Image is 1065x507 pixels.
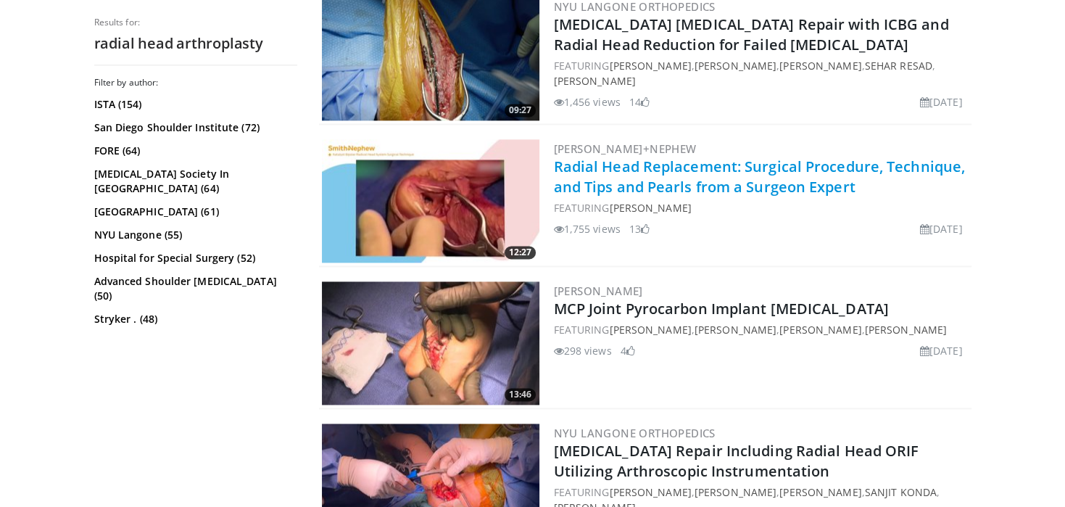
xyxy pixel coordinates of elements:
a: [PERSON_NAME] [609,323,691,337]
a: [PERSON_NAME] [695,323,776,337]
li: 13 [629,221,650,236]
a: [PERSON_NAME] [554,74,636,88]
a: FORE (64) [94,144,294,158]
a: NYU Langone Orthopedics [554,426,716,440]
div: FEATURING [554,200,969,215]
p: Results for: [94,17,297,28]
li: [DATE] [920,343,963,358]
span: 13:46 [505,388,536,401]
li: 1,456 views [554,94,621,110]
a: [PERSON_NAME] [695,485,776,499]
div: FEATURING , , , [554,322,969,337]
img: 1bfbf475-1298-47bf-af05-4575a82d75bb.300x170_q85_crop-smart_upscale.jpg [322,139,539,263]
div: FEATURING , , , , [554,58,969,88]
span: 09:27 [505,104,536,117]
li: 298 views [554,343,612,358]
a: [PERSON_NAME] [865,323,947,337]
a: Advanced Shoulder [MEDICAL_DATA] (50) [94,274,294,303]
a: [MEDICAL_DATA] Society In [GEOGRAPHIC_DATA] (64) [94,167,294,196]
a: ISTA (154) [94,97,294,112]
a: [GEOGRAPHIC_DATA] (61) [94,205,294,219]
img: 310db7ed-0e30-4937-9528-c0755f7da9bd.300x170_q85_crop-smart_upscale.jpg [322,281,539,405]
h2: radial head arthroplasty [94,34,297,53]
li: 1,755 views [554,221,621,236]
h3: Filter by author: [94,77,297,88]
a: Sanjit Konda [865,485,937,499]
li: 14 [629,94,650,110]
a: [MEDICAL_DATA] [MEDICAL_DATA] Repair with ICBG and Radial Head Reduction for Failed [MEDICAL_DATA] [554,15,949,54]
a: Hospital for Special Surgery (52) [94,251,294,265]
a: [PERSON_NAME] [554,284,643,298]
a: 13:46 [322,281,539,405]
a: [PERSON_NAME] [609,485,691,499]
a: [PERSON_NAME] [695,59,776,73]
a: Sehar Resad [865,59,932,73]
a: MCP Joint Pyrocarbon Implant [MEDICAL_DATA] [554,299,889,318]
li: [DATE] [920,221,963,236]
a: Radial Head Replacement: Surgical Procedure, Technique, and Tips and Pearls from a Surgeon Expert [554,157,966,197]
span: 12:27 [505,246,536,259]
a: [PERSON_NAME] [609,201,691,215]
a: [PERSON_NAME] [779,323,861,337]
a: [PERSON_NAME] [609,59,691,73]
a: 12:27 [322,139,539,263]
a: [PERSON_NAME] [779,485,861,499]
li: 4 [621,343,635,358]
a: [PERSON_NAME] [779,59,861,73]
a: [MEDICAL_DATA] Repair Including Radial Head ORIF Utilizing Arthroscopic Instrumentation [554,441,919,481]
a: San Diego Shoulder Institute (72) [94,120,294,135]
a: NYU Langone (55) [94,228,294,242]
a: Stryker . (48) [94,312,294,326]
li: [DATE] [920,94,963,110]
a: [PERSON_NAME]+Nephew [554,141,697,156]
